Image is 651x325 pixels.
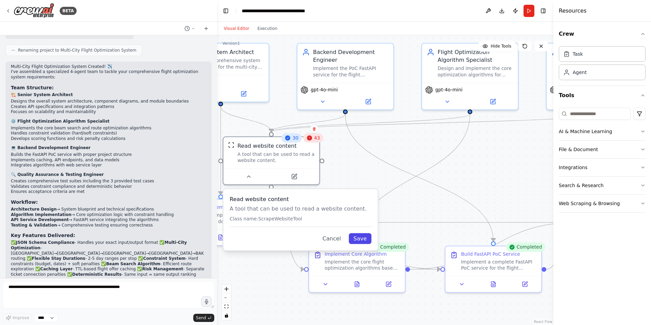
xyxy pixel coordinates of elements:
[375,279,402,289] button: Open in side panel
[491,43,511,49] span: Hide Tools
[13,315,29,321] span: Improve
[559,123,646,140] button: AI & Machine Learning
[222,285,231,293] button: zoom in
[11,217,206,223] li: → FastAPI service integrating the algorithms
[308,246,406,293] div: CompletedImplement Core AlgorithmImplement the core flight optimization algorithms based on the s...
[534,320,552,324] a: React Flow attribution
[230,195,371,203] h3: Read website content
[11,217,69,222] strong: API Service Development
[559,24,646,43] button: Crew
[196,315,206,321] span: Send
[60,7,77,15] div: BETA
[11,99,206,104] li: Designs the overall system architecture, component diagrams, and module boundaries
[340,279,373,289] button: View output
[369,242,409,252] div: Completed
[559,86,646,105] button: Tools
[11,126,206,131] li: Implements the core beam search and route optimization algorithms
[293,135,299,141] span: 30
[311,87,338,93] span: gpt-4o-mini
[11,152,206,158] li: Builds the FastAPI PoC service with proper project structure
[11,240,206,277] p: ✅ - Handles your exact input/output format ✅ - [GEOGRAPHIC_DATA]→[GEOGRAPHIC_DATA]→[GEOGRAPHIC_DA...
[471,97,515,107] button: Open in side panel
[272,172,316,181] button: Open in side panel
[3,313,32,322] button: Improve
[221,89,265,99] button: Open in side panel
[143,256,185,261] strong: Constraint System
[410,218,577,273] g: Edge from ee21a342-0e0c-4e53-926a-9d0ff4e5cc6e to 860f96c4-9dd1-4e98-a284-08aa6fdb2866
[461,251,520,257] div: Build FastAPI PoC Service
[16,240,75,245] strong: JSON Schema Compliance
[11,172,104,177] strong: 🔍 Quality Assurance & Testing Engineer
[573,69,587,76] div: Agent
[11,207,206,212] li: → System blueprint and technical specifications
[18,48,136,53] span: Renaming project to Multi-City Flight Optimization System
[221,6,231,16] button: Hide left sidebar
[353,114,474,241] g: Edge from f1543ba8-7b29-4ae0-ab9c-0c83b62966b7 to ee21a342-0e0c-4e53-926a-9d0ff4e5cc6e
[11,189,206,195] li: Ensures acceptance criteria are met
[14,3,54,18] img: Logo
[445,246,542,293] div: CompletedBuild FastAPI PoC ServiceImplement a complete FastAPI PoC service for the flight optimiz...
[297,43,394,110] div: Backend Development EngineerImplement the PoC FastAPI service for the flight optimization system,...
[438,48,513,64] div: Flight Optimization Algorithm Specialist
[314,135,320,141] span: 43
[461,259,537,271] div: Implement a complete FastAPI PoC service for the flight optimization system. Build: 1. FastAPI ap...
[182,24,198,33] button: Switch to previous chat
[274,218,577,226] g: Edge from ffaccfa2-d7b1-487b-bacf-3f69357bd7e8 to 860f96c4-9dd1-4e98-a284-08aa6fdb2866
[268,114,598,132] g: Edge from cc0817f5-0852-4f4c-9bb1-2fa51b077355 to 515662a8-5586-4250-99be-f9097a9b91e9
[346,97,390,107] button: Open in side panel
[11,163,206,168] li: Integrates algorithms with web service layer
[217,106,224,195] g: Edge from 4d8c2e3a-0282-4ed2-b5f7-78bf8e018ca5 to ffaccfa2-d7b1-487b-bacf-3f69357bd7e8
[172,199,269,246] div: CompletedDesign System ArchitectureCreate a comprehensive system architecture document for the mu...
[11,212,206,218] li: → Core optimization logic with constraint handling
[559,141,646,158] button: File & Document
[230,205,371,213] p: A tool that can be used to read a website content.
[11,119,110,124] strong: ⚙️ Flight Optimization Algorithm Specialist
[478,41,515,52] button: Hide Tools
[310,125,319,133] button: Delete node
[435,87,462,93] span: gpt-4o-mini
[11,145,91,150] strong: 💻 Backend Development Engineer
[142,267,183,271] strong: Risk Management
[172,43,269,103] div: Senior System ArchitectDesign comprehensive system architecture for the multi-city flight optimiz...
[559,159,646,176] button: Integrations
[11,109,206,115] li: Focuses on scalability and maintainability
[32,256,85,261] strong: Flexible Stay Durations
[559,43,646,86] div: Crew
[11,69,206,80] p: I've assembled a specialized 4-agent team to tackle your comprehensive flight optimization system...
[222,285,231,320] div: React Flow controls
[11,233,75,238] strong: Key Features Delivered:
[559,105,646,218] div: Tools
[410,265,440,273] g: Edge from ee21a342-0e0c-4e53-926a-9d0ff4e5cc6e to 4ee0ca6c-fdef-4423-b351-2b61d84ce327
[559,177,646,194] button: Search & Research
[242,7,318,14] nav: breadcrumb
[222,293,231,302] button: zoom out
[11,158,206,163] li: Implements caching, API endpoints, and data models
[341,114,497,241] g: Edge from 652df9ec-655e-4a18-8868-d4c0a4e8f8d1 to 4ee0ca6c-fdef-4423-b351-2b61d84ce327
[546,218,577,273] g: Edge from 4ee0ca6c-fdef-4423-b351-2b61d84ce327 to 860f96c4-9dd1-4e98-a284-08aa6fdb2866
[573,51,583,57] div: Task
[11,199,38,205] strong: Workflow:
[217,106,275,132] g: Edge from 4d8c2e3a-0282-4ed2-b5f7-78bf8e018ca5 to 515662a8-5586-4250-99be-f9097a9b91e9
[438,66,513,78] div: Design and implement the core optimization algorithms for multi-city flight search, including bea...
[106,261,160,266] strong: Beam Search Algorithm
[193,314,214,322] button: Send
[318,233,346,244] button: Cancel
[237,142,297,150] div: Read website content
[253,24,281,33] button: Execution
[11,92,73,97] strong: 🏗️ Senior System Architect
[222,311,231,320] button: toggle interactivity
[11,212,72,217] strong: Algorithm Implementation
[11,85,54,90] strong: Team Structure:
[11,64,206,70] h2: Multi-City Flight Optimization System Created! ✈️
[189,48,264,56] div: Senior System Architect
[201,24,212,33] button: Start a new chat
[204,233,237,242] button: View output
[349,233,371,244] button: Save
[506,242,545,252] div: Completed
[11,131,206,136] li: Handles constraint validation (hard/soft constraints)
[559,7,587,15] h4: Resources
[477,279,510,289] button: View output
[201,296,212,307] button: Click to speak your automation idea
[222,302,231,311] button: fit view
[189,204,254,210] div: Design System Architecture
